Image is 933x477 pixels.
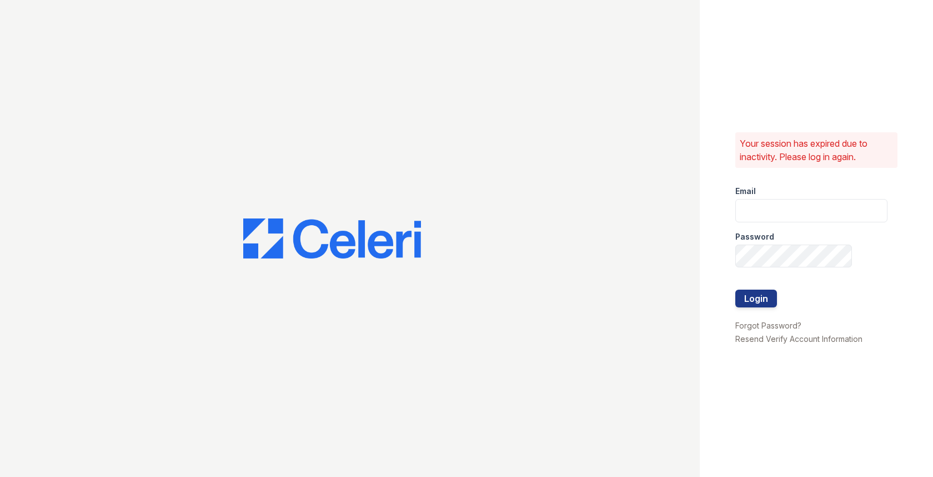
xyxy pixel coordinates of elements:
a: Forgot Password? [735,321,801,330]
img: CE_Logo_Blue-a8612792a0a2168367f1c8372b55b34899dd931a85d93a1a3d3e32e68fde9ad4.png [243,218,421,259]
a: Resend Verify Account Information [735,334,862,344]
label: Password [735,231,774,242]
button: Login [735,290,777,307]
p: Your session has expired due to inactivity. Please log in again. [740,137,893,163]
label: Email [735,186,756,197]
